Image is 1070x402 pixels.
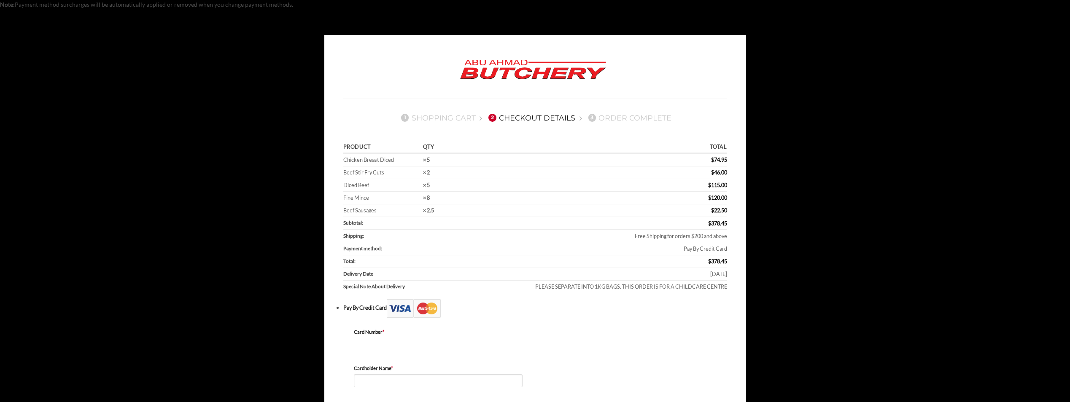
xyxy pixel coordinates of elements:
[708,220,727,227] bdi: 378.45
[343,230,445,242] th: Shipping:
[354,364,523,372] label: Cardholder Name
[343,304,441,311] label: Pay By Credit Card
[343,166,421,179] td: Beef Stir Fry Cuts
[444,281,727,293] td: PLEASE SEPARATE INTO 1KG BAGS. THIS ORDER IS FOR A CHILDCARE CENTRE
[399,113,476,122] a: 1Shopping Cart
[708,258,711,265] span: $
[423,169,430,176] strong: × 2
[343,179,421,192] td: Diced Beef
[488,114,496,121] span: 2
[708,220,711,227] span: $
[420,142,444,154] th: Qty
[711,169,714,176] span: $
[711,156,727,163] bdi: 74.95
[444,268,727,281] td: [DATE]
[387,299,441,318] img: Checkout
[423,194,430,201] strong: × 8
[711,207,727,214] bdi: 22.50
[343,154,421,166] td: Chicken Breast Diced
[343,107,727,129] nav: Checkout steps
[486,113,575,122] a: 2Checkout details
[708,194,711,201] span: $
[343,242,445,255] th: Payment method:
[423,156,430,163] strong: × 5
[343,217,445,230] th: Subtotal:
[343,268,445,281] th: Delivery Date
[383,329,385,335] abbr: required
[343,281,445,293] th: Special Note About Delivery
[711,169,727,176] bdi: 46.00
[708,182,711,188] span: $
[343,192,421,204] td: Fine Mince
[444,142,727,154] th: Total
[453,54,613,86] img: Abu Ahmad Butchery
[343,142,421,154] th: Product
[343,255,445,268] th: Total:
[401,114,409,121] span: 1
[391,365,393,371] abbr: required
[708,182,727,188] bdi: 115.00
[708,258,727,265] bdi: 378.45
[354,328,523,336] label: Card Number
[444,242,727,255] td: Pay By Credit Card
[423,207,434,214] strong: × 2.5
[423,182,430,188] strong: × 5
[444,230,727,242] td: Free Shipping for orders $200 and above
[343,204,421,217] td: Beef Sausages
[711,156,714,163] span: $
[708,194,727,201] bdi: 120.00
[711,207,714,214] span: $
